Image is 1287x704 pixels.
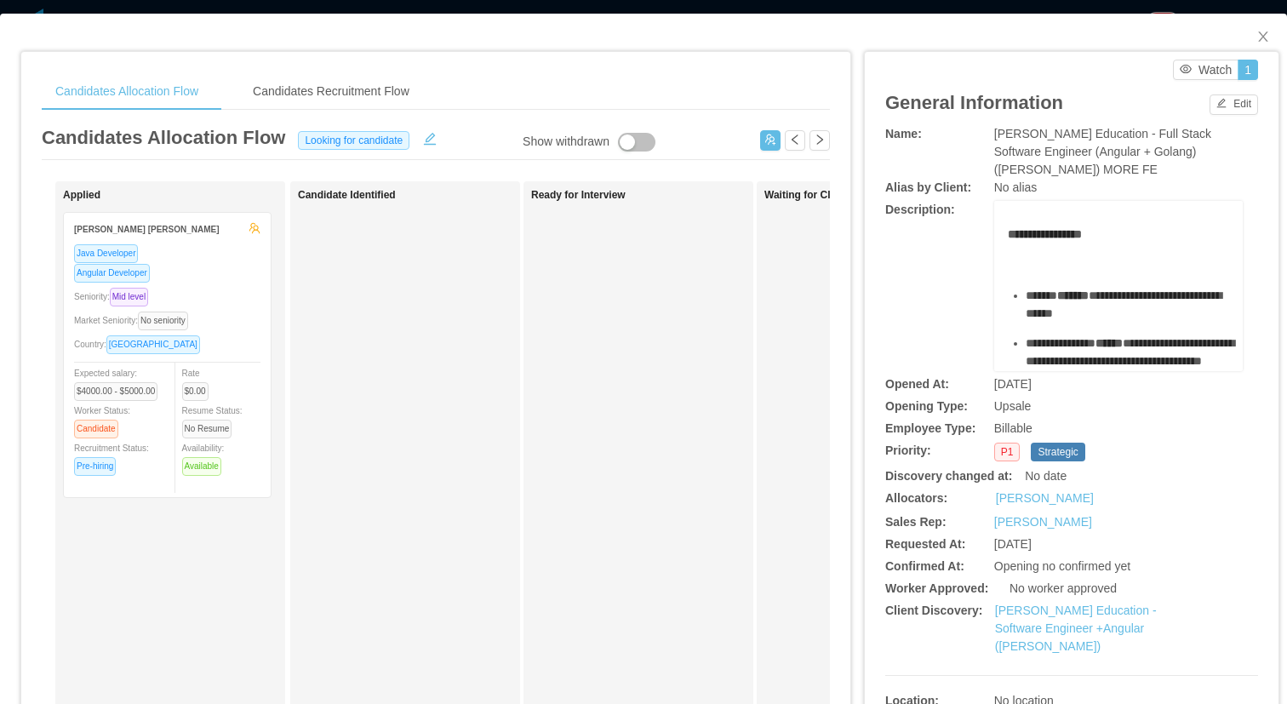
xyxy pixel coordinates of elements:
div: rdw-wrapper [994,201,1243,371]
b: Description: [885,203,955,216]
b: Client Discovery: [885,604,982,617]
b: Allocators: [885,491,947,505]
span: $0.00 [182,382,209,401]
h1: Candidate Identified [298,189,536,202]
button: Close [1239,14,1287,61]
span: Country: [74,340,207,349]
span: Mid level [110,288,148,306]
span: No date [1025,469,1067,483]
span: Seniority: [74,292,155,301]
i: icon: close [1256,30,1270,43]
span: Pre-hiring [74,457,116,476]
h1: Applied [63,189,301,202]
span: No Resume [182,420,232,438]
span: Java Developer [74,244,138,263]
span: Resume Status: [182,406,243,433]
div: rdw-editor [1008,226,1230,396]
b: Confirmed At: [885,559,964,573]
button: icon: usergroup-add [760,130,781,151]
h1: Ready for Interview [531,189,769,202]
span: No alias [994,180,1038,194]
span: Rate [182,369,215,396]
a: [PERSON_NAME] Education - Software Engineer +Angular ([PERSON_NAME]) [995,604,1157,653]
button: icon: right [809,130,830,151]
span: [DATE] [994,377,1032,391]
button: icon: left [785,130,805,151]
span: Strategic [1031,443,1084,461]
button: icon: eyeWatch [1173,60,1238,80]
a: [PERSON_NAME] [996,489,1094,507]
span: Availability: [182,444,228,471]
b: Opening Type: [885,399,968,413]
span: [DATE] [994,537,1032,551]
span: Billable [994,421,1032,435]
span: [GEOGRAPHIC_DATA] [106,335,200,354]
button: 1 [1238,60,1258,80]
span: Candidate [74,420,118,438]
div: Candidates Recruitment Flow [239,72,423,111]
b: Sales Rep: [885,515,947,529]
strong: [PERSON_NAME] [PERSON_NAME] [74,225,220,234]
h1: Waiting for Client Approval [764,189,1003,202]
b: Employee Type: [885,421,975,435]
div: Candidates Allocation Flow [42,72,212,111]
button: icon: edit [416,129,443,146]
span: Upsale [994,399,1032,413]
article: Candidates Allocation Flow [42,123,285,152]
span: team [249,222,260,234]
span: No worker approved [1010,581,1117,595]
span: No seniority [138,312,188,330]
button: icon: editEdit [1210,94,1258,115]
span: Angular Developer [74,264,150,283]
b: Name: [885,127,922,140]
span: Recruitment Status: [74,444,149,471]
div: Show withdrawn [523,133,609,152]
span: Opening no confirmed yet [994,559,1130,573]
b: Worker Approved: [885,581,988,595]
span: Looking for candidate [298,131,409,150]
span: Available [182,457,221,476]
b: Opened At: [885,377,949,391]
span: Worker Status: [74,406,130,433]
span: P1 [994,443,1021,461]
b: Alias by Client: [885,180,971,194]
span: Market Seniority: [74,316,195,325]
span: Expected salary: [74,369,164,396]
span: $4000.00 - $5000.00 [74,382,157,401]
b: Priority: [885,444,931,457]
b: Discovery changed at: [885,469,1012,483]
article: General Information [885,89,1063,117]
b: Requested At: [885,537,965,551]
a: [PERSON_NAME] [994,515,1092,529]
span: [PERSON_NAME] Education - Full Stack Software Engineer (Angular + Golang) ([PERSON_NAME]) MORE FE [994,127,1211,176]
